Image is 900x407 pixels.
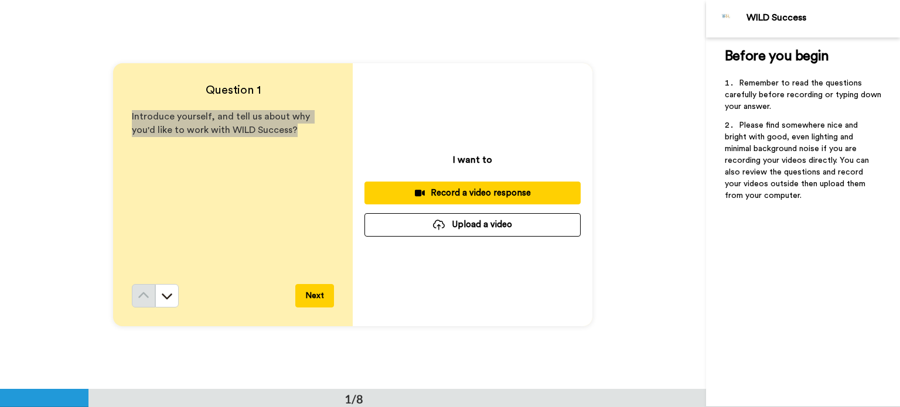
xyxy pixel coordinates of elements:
[295,284,334,307] button: Next
[374,187,571,199] div: Record a video response
[725,79,884,111] span: Remember to read the questions carefully before recording or typing down your answer.
[746,12,899,23] div: WILD Success
[725,121,871,200] span: Please find somewhere nice and bright with good, even lighting and minimal background noise if yo...
[712,5,741,33] img: Profile Image
[453,153,492,167] p: I want to
[132,82,334,98] h4: Question 1
[725,49,829,63] span: Before you begin
[132,112,312,135] span: Introduce yourself, and tell us about why you'd like to work with WILD Success?
[364,213,581,236] button: Upload a video
[364,182,581,204] button: Record a video response
[326,391,382,407] div: 1/8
